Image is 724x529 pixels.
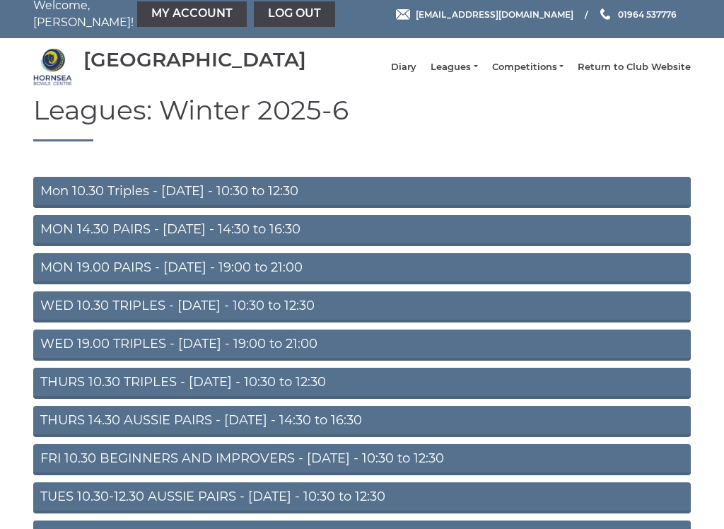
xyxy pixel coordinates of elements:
a: WED 10.30 TRIPLES - [DATE] - 10:30 to 12:30 [33,292,691,323]
a: MON 14.30 PAIRS - [DATE] - 14:30 to 16:30 [33,216,691,247]
span: 01964 537776 [618,9,677,20]
span: [EMAIL_ADDRESS][DOMAIN_NAME] [416,9,573,20]
a: Leagues [431,62,477,74]
a: TUES 10.30-12.30 AUSSIE PAIRS - [DATE] - 10:30 to 12:30 [33,483,691,514]
img: Phone us [600,9,610,21]
a: Log out [254,2,335,28]
a: Diary [391,62,416,74]
img: Hornsea Bowls Centre [33,48,72,87]
a: Phone us 01964 537776 [598,8,677,22]
a: THURS 10.30 TRIPLES - [DATE] - 10:30 to 12:30 [33,368,691,400]
a: Email [EMAIL_ADDRESS][DOMAIN_NAME] [396,8,573,22]
a: Return to Club Website [578,62,691,74]
div: [GEOGRAPHIC_DATA] [83,50,306,71]
a: My Account [137,2,247,28]
a: MON 19.00 PAIRS - [DATE] - 19:00 to 21:00 [33,254,691,285]
a: Competitions [492,62,564,74]
a: FRI 10.30 BEGINNERS AND IMPROVERS - [DATE] - 10:30 to 12:30 [33,445,691,476]
a: Mon 10.30 Triples - [DATE] - 10:30 to 12:30 [33,178,691,209]
a: THURS 14.30 AUSSIE PAIRS - [DATE] - 14:30 to 16:30 [33,407,691,438]
img: Email [396,10,410,21]
a: WED 19.00 TRIPLES - [DATE] - 19:00 to 21:00 [33,330,691,361]
h1: Leagues: Winter 2025-6 [33,96,691,142]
